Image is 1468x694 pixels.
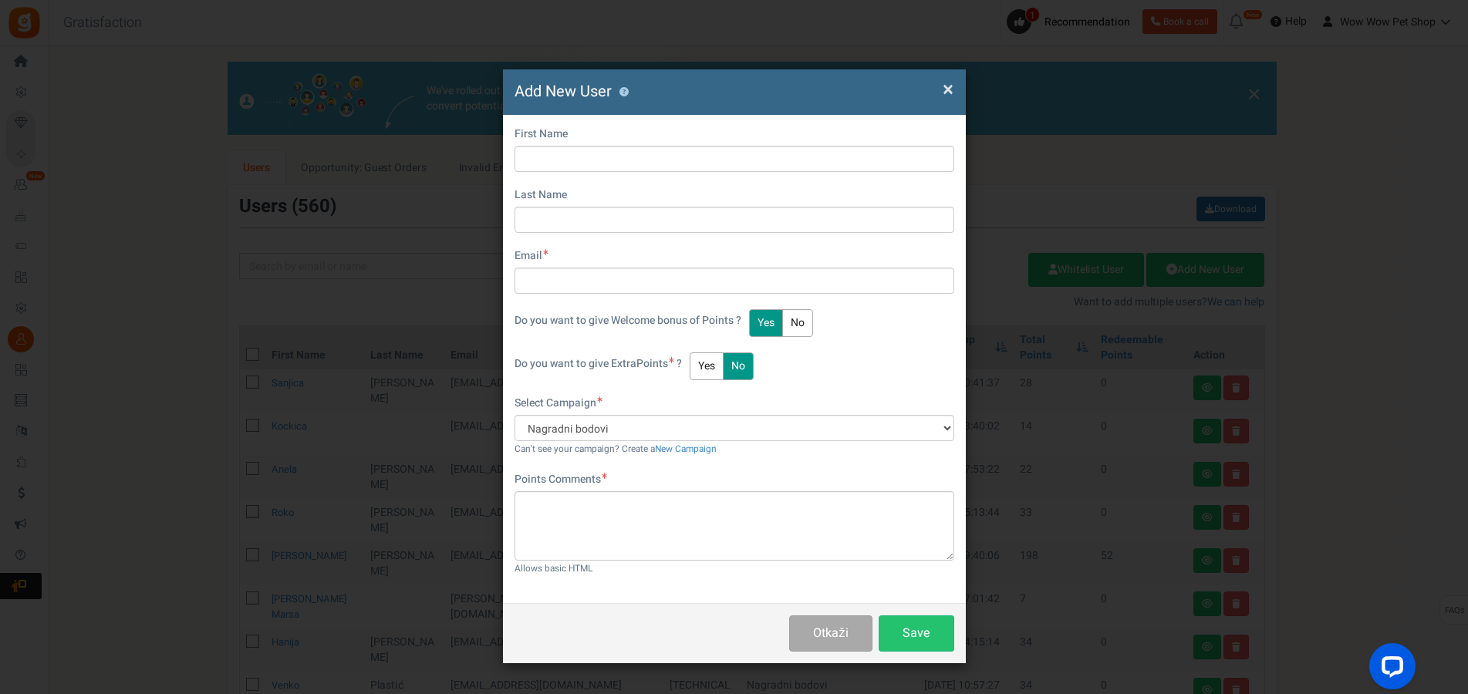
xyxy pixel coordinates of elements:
[723,352,754,380] button: No
[782,309,813,337] button: No
[879,615,954,652] button: Save
[515,356,682,372] label: Points
[515,248,548,264] label: Email
[515,187,567,203] label: Last Name
[749,309,783,337] button: Yes
[943,75,953,104] span: ×
[789,615,872,652] button: Otkaži
[690,352,724,380] button: Yes
[515,126,568,142] label: First Name
[515,313,741,328] label: Do you want to give Welcome bonus of Points ?
[515,443,717,456] small: Can't see your campaign? Create a
[619,87,629,97] button: ?
[677,355,682,372] span: ?
[515,355,636,372] span: Do you want to give Extra
[515,562,592,575] small: Allows basic HTML
[515,396,602,411] label: Select Campaign
[515,80,612,103] span: Add New User
[655,443,717,456] a: New Campaign
[515,472,607,487] label: Points Comments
